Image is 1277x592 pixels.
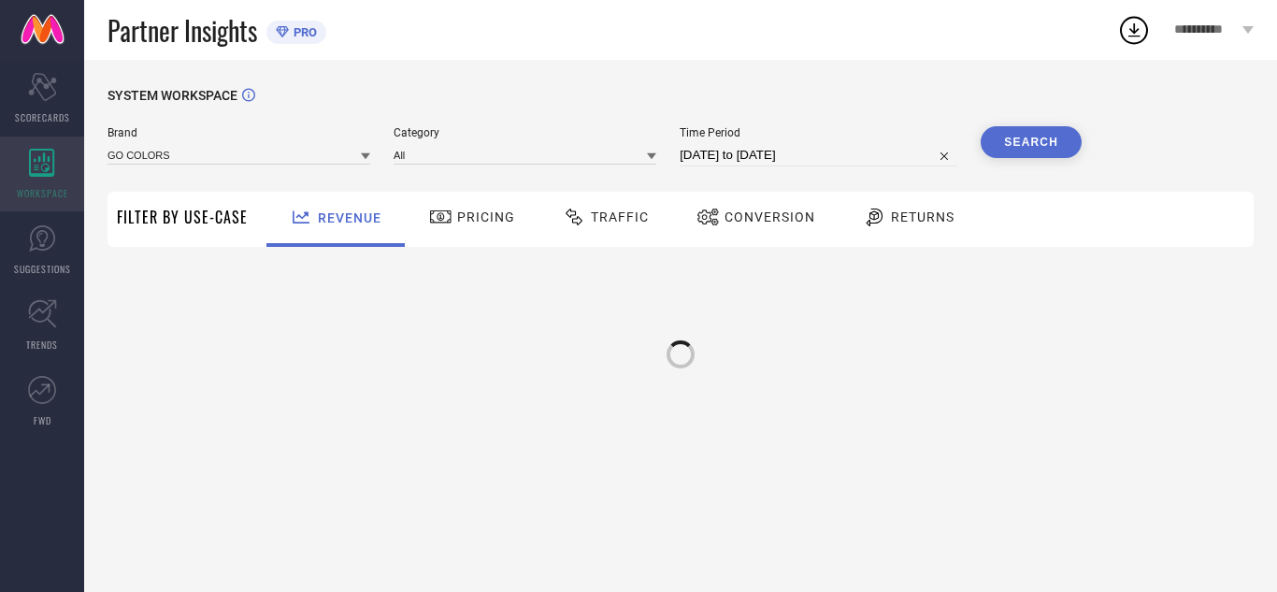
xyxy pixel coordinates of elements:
span: Filter By Use-Case [117,206,248,228]
button: Search [981,126,1082,158]
input: Select time period [680,144,957,166]
span: Revenue [318,210,381,225]
span: Conversion [725,209,815,224]
span: SYSTEM WORKSPACE [108,88,237,103]
span: PRO [289,25,317,39]
span: Returns [891,209,954,224]
span: WORKSPACE [17,186,68,200]
span: Pricing [457,209,515,224]
span: FWD [34,413,51,427]
span: Category [394,126,656,139]
span: SUGGESTIONS [14,262,71,276]
span: TRENDS [26,338,58,352]
span: Partner Insights [108,11,257,50]
span: Brand [108,126,370,139]
span: SCORECARDS [15,110,70,124]
span: Traffic [591,209,649,224]
div: Open download list [1117,13,1151,47]
span: Time Period [680,126,957,139]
